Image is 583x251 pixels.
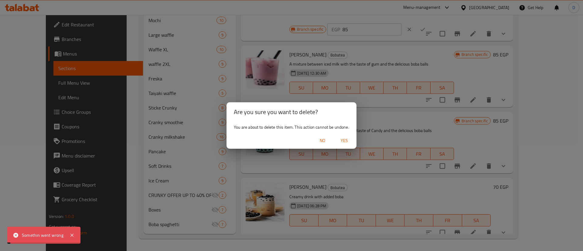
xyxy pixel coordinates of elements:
[335,135,354,146] button: Yes
[337,137,352,144] span: Yes
[227,122,356,133] div: You are about to delete this item. This action cannot be undone.
[234,107,349,117] h2: Are you sure you want to delete?
[313,135,332,146] button: No
[315,137,330,144] span: No
[22,232,63,239] div: Somethin went wrong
